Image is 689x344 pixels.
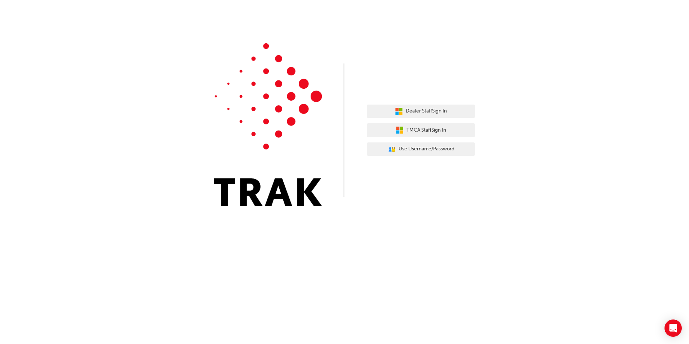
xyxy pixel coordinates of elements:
span: Dealer Staff Sign In [406,107,447,115]
button: Dealer StaffSign In [367,105,475,118]
img: Trak [214,43,322,206]
button: TMCA StaffSign In [367,123,475,137]
button: Use Username/Password [367,142,475,156]
span: Use Username/Password [399,145,454,153]
span: TMCA Staff Sign In [406,126,446,134]
div: Open Intercom Messenger [664,319,682,337]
